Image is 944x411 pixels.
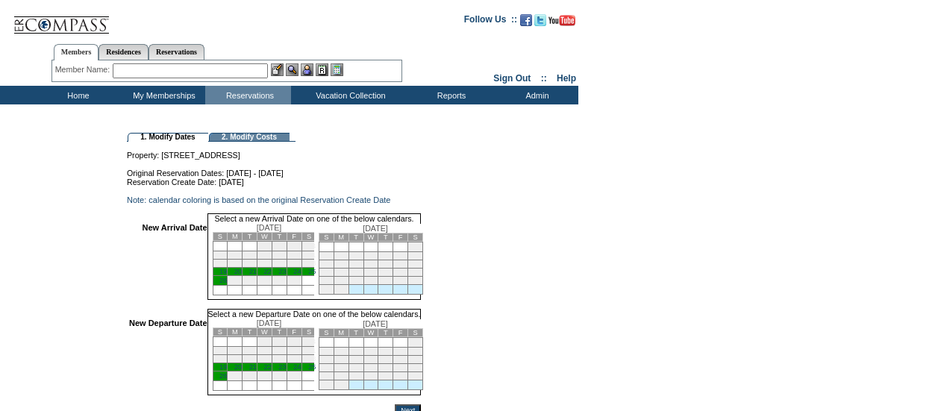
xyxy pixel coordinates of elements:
td: 17 [287,260,301,268]
td: F [393,329,408,337]
td: 10 [334,356,348,364]
td: 7 [243,251,257,260]
td: F [393,233,408,242]
td: 4 [301,337,316,347]
td: 30 [319,285,334,295]
td: 22 [408,269,423,277]
a: Sign Out [493,73,531,84]
td: 15 [408,356,423,364]
td: New Arrival Date [129,223,207,300]
td: T [348,329,363,337]
td: M [334,233,348,242]
td: Reservation Create Date: [DATE] [127,178,421,186]
img: Reservations [316,63,328,76]
td: 10 [287,347,301,355]
td: 31 [287,371,301,381]
td: S [408,329,423,337]
td: S [213,233,228,241]
td: 5 [213,347,228,355]
td: 23 [319,372,334,380]
span: :: [541,73,547,84]
td: 12 [213,260,228,268]
span: [DATE] [363,224,388,233]
td: S [408,233,423,242]
a: Help [557,73,576,84]
td: T [243,328,257,336]
td: 29 [257,371,272,381]
td: W [363,233,378,242]
td: W [257,233,272,241]
td: 17 [334,364,348,372]
td: 10 [334,260,348,269]
td: My Memberships [119,86,205,104]
td: Vacation Collection [291,86,407,104]
td: 19 [363,269,378,277]
td: 20 [378,269,393,277]
td: 1 [408,338,423,348]
td: 28 [393,372,408,380]
a: 24 [293,363,301,371]
td: 11 [301,251,316,260]
td: T [272,328,287,336]
td: 31 [334,380,348,390]
td: 3 [334,252,348,260]
td: T [348,233,363,242]
td: S [319,329,334,337]
td: 14 [243,355,257,363]
td: 1. Modify Dates [128,133,208,142]
td: Home [34,86,119,104]
td: 1 [408,242,423,252]
td: M [228,328,243,336]
td: 2. Modify Costs [209,133,290,142]
td: 30 [319,380,334,390]
td: 15 [257,355,272,363]
td: Original Reservation Dates: [DATE] - [DATE] [127,160,421,178]
a: 26 [219,277,227,284]
td: 11 [301,347,316,355]
td: 13 [228,260,243,268]
td: 21 [393,364,408,372]
a: 22 [264,268,272,275]
img: Impersonate [301,63,313,76]
td: S [301,328,316,336]
a: Subscribe to our YouTube Channel [548,19,575,28]
td: 18 [301,355,316,363]
td: 22 [408,364,423,372]
td: 7 [393,252,408,260]
td: Select a new Departure Date on one of the below calendars. [207,309,422,319]
td: 15 [408,260,423,269]
a: 19 [219,268,227,275]
td: 9 [319,356,334,364]
td: 26 [363,372,378,380]
td: 27 [228,276,243,286]
td: 20 [378,364,393,372]
td: 5 [213,251,228,260]
td: 16 [272,260,287,268]
span: [DATE] [257,319,282,327]
td: W [257,328,272,336]
td: 2 [319,348,334,356]
td: F [287,233,301,241]
td: 28 [243,276,257,286]
td: 9 [272,347,287,355]
td: Property: [STREET_ADDRESS] [127,142,421,160]
td: 4 [348,252,363,260]
td: 7 [393,348,408,356]
td: 3 [287,242,301,251]
td: 3 [334,348,348,356]
td: 13 [378,356,393,364]
td: 8 [408,348,423,356]
td: 18 [301,260,316,268]
td: 23 [319,277,334,285]
td: T [378,233,393,242]
div: Member Name: [55,63,113,76]
td: S [319,233,334,242]
img: Become our fan on Facebook [520,14,532,26]
td: 12 [363,356,378,364]
td: 13 [228,355,243,363]
td: 11 [348,356,363,364]
td: 6 [228,347,243,355]
td: 11 [348,260,363,269]
td: 1 [257,337,272,347]
td: Select a new Arrival Date on one of the below calendars. [207,213,422,223]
